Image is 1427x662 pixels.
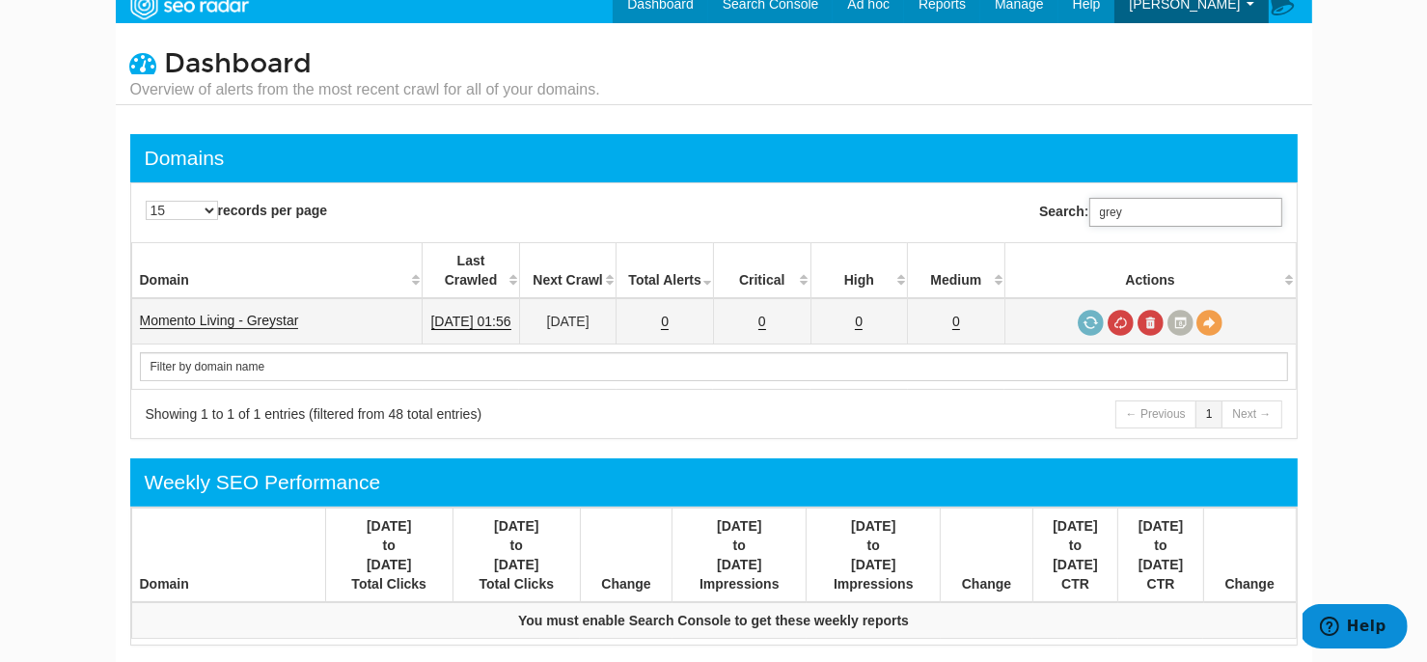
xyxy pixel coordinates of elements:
th: Change [941,509,1032,603]
th: Domain: activate to sort column ascending [131,243,423,299]
div: Domains [145,144,225,173]
th: Actions: activate to sort column ascending [1004,243,1296,299]
a: [DATE] 01:56 [431,314,511,330]
a: View Domain Overview [1196,310,1222,336]
select: records per page [146,201,218,220]
input: Search [140,352,1288,381]
a: Cancel in-progress audit [1108,310,1134,336]
th: [DATE] to [DATE] CTR [1118,509,1204,603]
a: Delete most recent audit [1138,310,1164,336]
th: [DATE] to [DATE] Impressions [807,509,941,603]
a: 0 [661,314,669,330]
th: Change [1203,509,1296,603]
label: records per page [146,201,328,220]
th: Total Alerts: activate to sort column ascending [617,243,714,299]
th: Critical: activate to sort column descending [713,243,810,299]
span: Dashboard [165,47,313,80]
th: Change [580,509,672,603]
input: Search: [1089,198,1282,227]
a: Momento Living - Greystar [140,313,299,329]
th: Medium: activate to sort column descending [908,243,1005,299]
th: [DATE] to [DATE] Total Clicks [325,509,453,603]
th: High: activate to sort column descending [810,243,908,299]
div: Weekly SEO Performance [145,468,381,497]
th: Last Crawled: activate to sort column descending [423,243,520,299]
div: Showing 1 to 1 of 1 entries (filtered from 48 total entries) [146,404,690,424]
iframe: Opens a widget where you can find more information [1303,604,1408,652]
i:  [130,49,157,76]
th: [DATE] to [DATE] CTR [1032,509,1118,603]
a: 0 [855,314,863,330]
small: Overview of alerts from the most recent crawl for all of your domains. [130,79,600,100]
td: [DATE] [519,298,617,345]
th: Next Crawl: activate to sort column descending [519,243,617,299]
th: [DATE] to [DATE] Impressions [672,509,807,603]
a: ← Previous [1115,400,1196,428]
a: 1 [1195,400,1223,428]
a: 0 [758,314,766,330]
th: [DATE] to [DATE] Total Clicks [453,509,580,603]
a: Request a crawl [1078,310,1104,336]
a: 0 [952,314,960,330]
a: Next → [1221,400,1281,428]
th: Domain [131,509,325,603]
label: Search: [1039,198,1281,227]
a: Crawl History [1167,310,1194,336]
strong: You must enable Search Console to get these weekly reports [518,613,909,628]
